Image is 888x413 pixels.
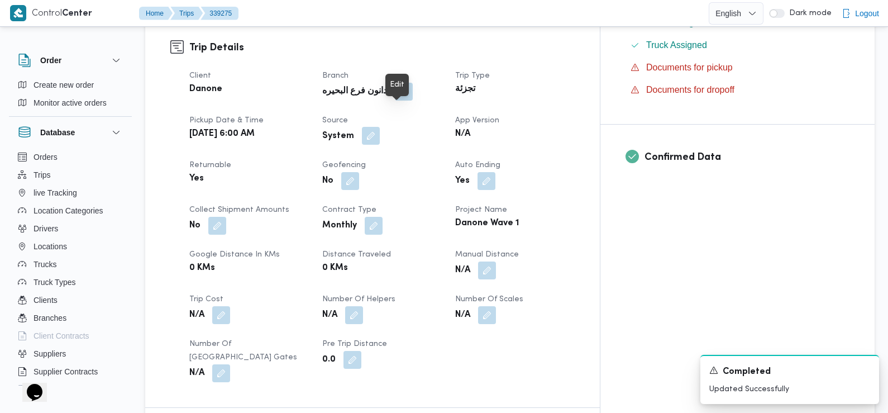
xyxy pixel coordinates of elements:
span: Truck Assigned [646,40,707,50]
button: Locations [13,238,127,255]
span: Number of [GEOGRAPHIC_DATA] Gates [189,340,297,361]
iframe: chat widget [11,368,47,402]
button: live Tracking [13,184,127,202]
span: Truck Types [34,276,75,289]
span: Branches [34,311,66,325]
span: Trucks [34,258,56,271]
b: Monthly [322,219,357,232]
b: Danone [189,83,222,96]
b: N/A [455,308,470,322]
button: Order [18,54,123,67]
span: Contract Type [322,206,376,213]
span: Geofencing [322,162,366,169]
span: Project Name [455,206,507,213]
span: Collect Shipment Amounts [189,206,289,213]
span: Number of Helpers [322,296,395,303]
b: N/A [189,367,204,380]
button: Trucks [13,255,127,273]
p: Updated Successfully [709,383,870,395]
h3: Order [40,54,61,67]
button: Create new order [13,76,127,94]
b: N/A [189,308,204,322]
span: Logout [855,7,879,20]
span: Client Contracts [34,329,89,343]
span: Devices [34,383,61,396]
span: Documents for dropoff [646,83,734,97]
span: Trips [34,168,51,182]
button: Devices [13,381,127,398]
button: Home [139,7,173,20]
span: Truck Assigned [646,39,707,52]
span: Orders [34,150,58,164]
b: [DATE] 6:00 AM [189,127,255,141]
button: Logout [837,2,884,25]
span: Documents for pickup [646,61,733,74]
span: Supplier Contracts [34,365,98,378]
button: Documents for dropoff [626,81,849,99]
b: System [322,130,354,143]
button: Orders [13,148,127,166]
b: تجزئة [455,83,475,96]
span: Trip Cost [189,296,223,303]
span: Monitor active orders [34,96,107,110]
h3: Database [40,126,75,139]
span: Trip Type [455,72,490,79]
button: Supplier Contracts [13,363,127,381]
button: 339275 [200,7,238,20]
b: دانون فرع البحيره [322,85,387,98]
span: Drivers [34,222,58,235]
span: Clients [34,293,58,307]
b: No [322,174,333,188]
button: Trips [13,166,127,184]
span: Number of Scales [455,296,523,303]
b: Yes [455,174,470,188]
div: Edit [390,78,404,92]
b: Danone Wave 1 [455,217,519,230]
span: Documents for dropoff [646,85,734,94]
span: Pre Trip Distance [322,340,387,348]
span: Pickup date & time [189,117,264,124]
span: Create new order [34,78,94,92]
button: Monitor active orders [13,94,127,112]
span: Documents for pickup [646,63,733,72]
b: 0 KMs [322,262,348,275]
button: Branches [13,309,127,327]
span: Manual Distance [455,251,519,258]
button: Trips [170,7,203,20]
span: Client [189,72,211,79]
button: Location Categories [13,202,127,220]
span: Branch [322,72,348,79]
button: Suppliers [13,345,127,363]
span: Distance Traveled [322,251,391,258]
div: Order [9,76,132,116]
button: Truck Types [13,273,127,291]
img: X8yXhbKr1z7QwAAAABJRU5ErkJggg== [10,5,26,21]
span: Location Categories [34,204,103,217]
span: live Tracking [34,186,77,200]
b: Yes [189,172,204,186]
h3: Confirmed Data [644,150,849,165]
b: No [189,219,200,232]
button: Database [18,126,123,139]
button: Truck Assigned [626,36,849,54]
button: Client Contracts [13,327,127,345]
span: Locations [34,240,67,253]
b: N/A [322,308,337,322]
b: 0.0 [322,353,336,367]
span: Completed [723,365,771,379]
div: Database [9,148,132,390]
span: Auto Ending [455,162,500,169]
button: Drivers [13,220,127,238]
button: Clients [13,291,127,309]
span: Google distance in KMs [189,251,280,258]
h3: Trip Details [189,40,575,55]
span: Dark mode [785,9,832,18]
span: Suppliers [34,347,66,360]
button: Documents for pickup [626,59,849,77]
b: N/A [455,127,470,141]
span: App Version [455,117,499,124]
span: Returnable [189,162,231,169]
b: N/A [455,264,470,277]
b: Center [62,10,92,18]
